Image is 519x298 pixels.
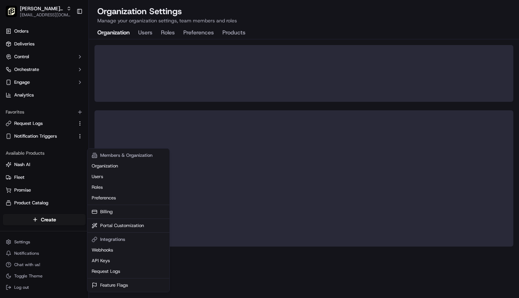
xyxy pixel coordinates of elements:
[183,27,214,39] button: Preferences
[89,234,168,245] div: Integrations
[7,92,48,98] div: Past conversations
[14,273,43,279] span: Toggle Theme
[89,266,168,277] a: Request Logs
[71,176,86,181] span: Pylon
[7,103,18,115] img: Brittany Newman
[161,27,175,39] button: Roles
[32,68,117,75] div: Start new chat
[3,148,86,159] div: Available Products
[3,106,86,118] div: Favorites
[41,216,56,223] span: Create
[7,159,13,165] div: 📗
[14,200,48,206] span: Product Catalog
[7,28,129,40] p: Welcome 👋
[121,70,129,78] button: Start new chat
[89,255,168,266] a: API Keys
[14,239,30,245] span: Settings
[14,161,30,168] span: Nash AI
[14,262,40,267] span: Chat with us!
[138,27,152,39] button: Users
[14,129,20,135] img: 1736555255976-a54dd68f-1ca7-489b-9aae-adbdc363a1c4
[89,280,168,291] a: Feature Flags
[7,122,18,134] img: Masood Aslam
[18,46,128,53] input: Got a question? Start typing here...
[14,133,57,139] span: Notification Triggers
[14,285,29,290] span: Log out
[97,6,237,17] h1: Organization Settings
[59,129,61,135] span: •
[110,91,129,99] button: See all
[89,193,168,203] a: Preferences
[89,171,168,182] a: Users
[89,245,168,255] a: Webhooks
[20,5,64,12] span: [PERSON_NAME]'s Tavern + Tap (Sea Bright)
[7,7,21,21] img: Nash
[89,182,168,193] a: Roles
[14,92,34,98] span: Analytics
[14,54,29,60] span: Control
[14,187,31,193] span: Promise
[14,159,54,166] span: Knowledge Base
[50,176,86,181] a: Powered byPylon
[63,129,77,135] span: [DATE]
[67,159,114,166] span: API Documentation
[14,250,39,256] span: Notifications
[89,220,168,231] a: Portal Customization
[4,156,57,169] a: 📗Knowledge Base
[89,150,168,161] div: Members & Organization
[14,66,39,73] span: Orchestrate
[14,174,25,181] span: Fleet
[6,6,17,17] img: Tommy's Tavern + Tap (Sea Bright)
[59,110,61,116] span: •
[14,79,30,85] span: Engage
[15,68,28,81] img: 9188753566659_6852d8bf1fb38e338040_72.png
[97,17,237,24] p: Manage your organization settings, team members and roles
[222,27,245,39] button: Products
[89,206,168,217] a: Billing
[7,68,20,81] img: 1736555255976-a54dd68f-1ca7-489b-9aae-adbdc363a1c4
[97,27,130,39] button: Organization
[14,120,43,127] span: Request Logs
[89,161,168,171] a: Organization
[14,110,20,116] img: 1736555255976-a54dd68f-1ca7-489b-9aae-adbdc363a1c4
[32,75,98,81] div: We're available if you need us!
[22,110,58,116] span: [PERSON_NAME]
[63,110,77,116] span: [DATE]
[57,156,117,169] a: 💻API Documentation
[20,12,71,18] span: [EMAIL_ADDRESS][DOMAIN_NAME]
[14,28,28,34] span: Orders
[14,41,34,47] span: Deliveries
[60,159,66,165] div: 💻
[22,129,58,135] span: [PERSON_NAME]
